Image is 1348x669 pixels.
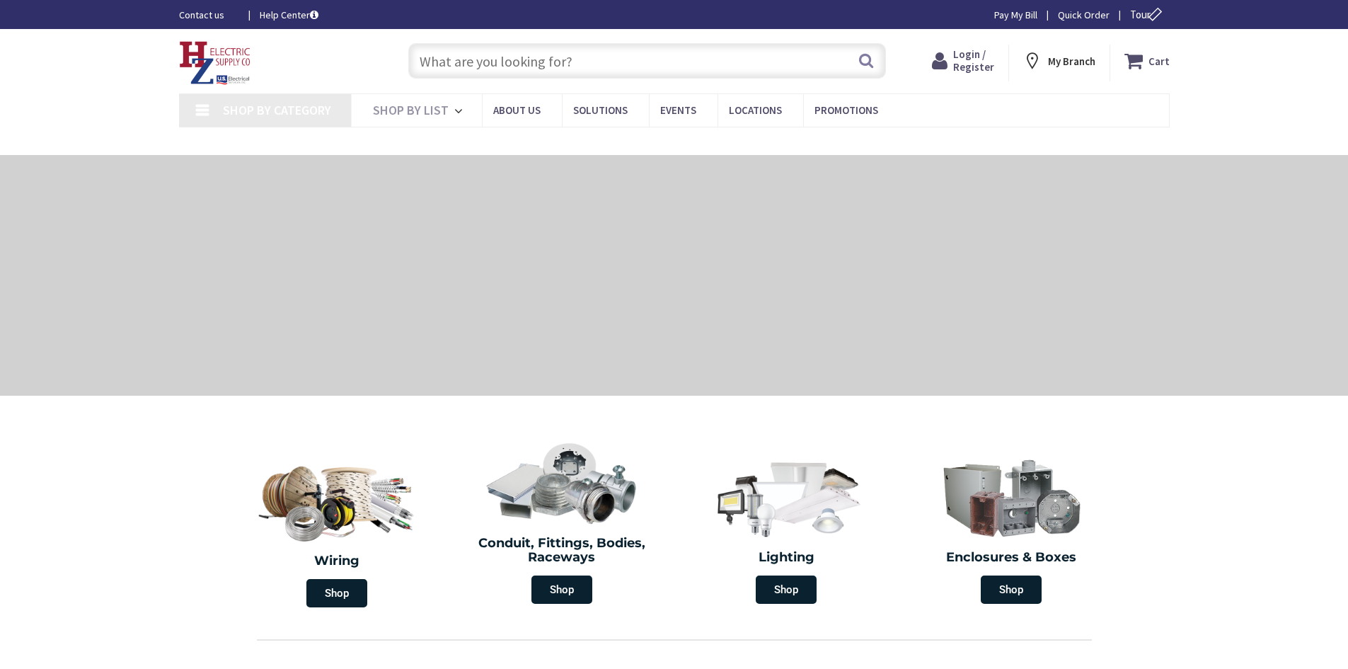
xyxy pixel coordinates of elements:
[453,435,671,611] a: Conduit, Fittings, Bodies, Raceways Shop
[994,8,1037,22] a: Pay My Bill
[408,43,886,79] input: What are you looking for?
[902,449,1120,611] a: Enclosures & Boxes Shop
[1124,48,1170,74] a: Cart
[179,41,251,85] img: HZ Electric Supply
[493,103,541,117] span: About Us
[531,576,592,604] span: Shop
[225,449,450,614] a: Wiring Shop
[232,554,443,568] h2: Wiring
[1058,8,1110,22] a: Quick Order
[756,576,817,604] span: Shop
[678,449,896,611] a: Lighting Shop
[1148,48,1170,74] strong: Cart
[373,102,449,118] span: Shop By List
[1130,8,1166,21] span: Tour
[660,103,696,117] span: Events
[179,8,237,22] a: Contact us
[1048,55,1095,68] strong: My Branch
[460,537,664,565] h2: Conduit, Fittings, Bodies, Raceways
[981,576,1042,604] span: Shop
[953,47,994,74] span: Login / Register
[573,103,628,117] span: Solutions
[814,103,878,117] span: Promotions
[685,551,889,565] h2: Lighting
[909,551,1113,565] h2: Enclosures & Boxes
[729,103,782,117] span: Locations
[306,579,367,607] span: Shop
[223,102,331,118] span: Shop By Category
[1022,48,1095,74] div: My Branch
[260,8,318,22] a: Help Center
[932,48,994,74] a: Login / Register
